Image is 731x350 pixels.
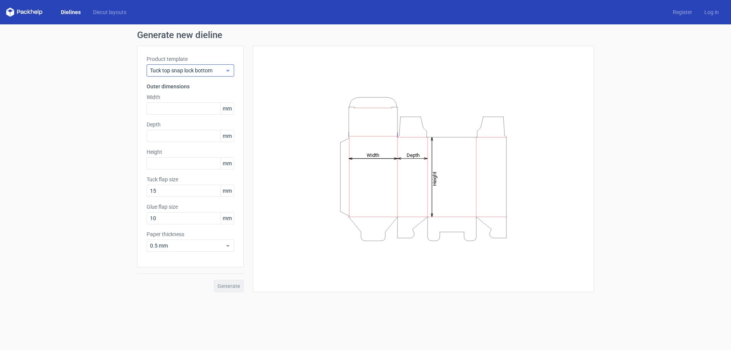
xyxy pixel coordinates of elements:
a: Diecut layouts [87,8,132,16]
a: Dielines [55,8,87,16]
span: mm [220,213,234,224]
a: Register [667,8,698,16]
label: Paper thickness [147,230,234,238]
h1: Generate new dieline [137,30,594,40]
label: Product template [147,55,234,63]
span: Tuck top snap lock bottom [150,67,225,74]
label: Width [147,93,234,101]
label: Glue flap size [147,203,234,211]
span: 0.5 mm [150,242,225,249]
a: Log in [698,8,725,16]
tspan: Height [432,171,437,185]
label: Depth [147,121,234,128]
label: Height [147,148,234,156]
span: mm [220,185,234,197]
tspan: Width [367,152,379,158]
tspan: Depth [407,152,420,158]
label: Tuck flap size [147,176,234,183]
span: mm [220,103,234,114]
span: mm [220,158,234,169]
h3: Outer dimensions [147,83,234,90]
span: mm [220,130,234,142]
